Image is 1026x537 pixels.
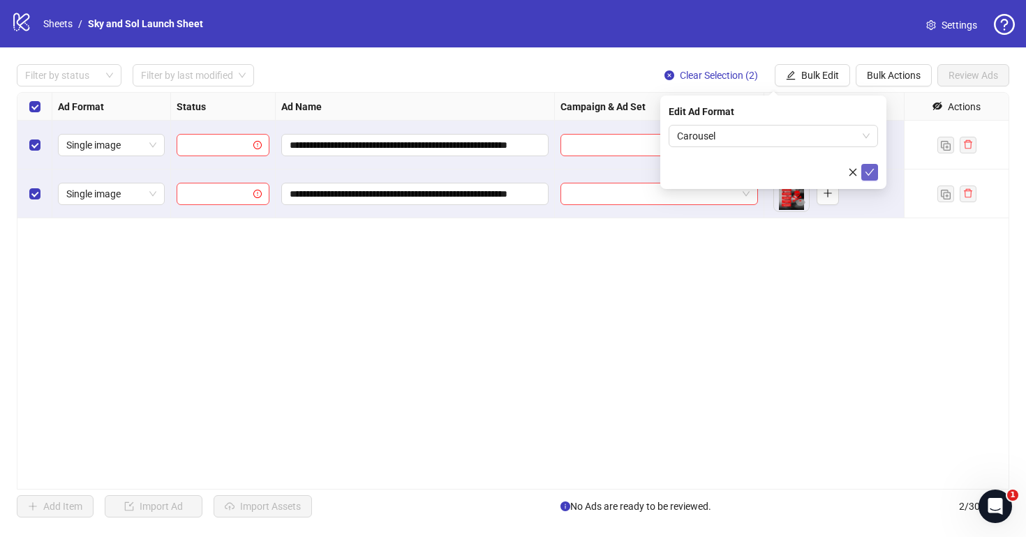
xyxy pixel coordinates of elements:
[17,121,52,169] div: Select row 1
[937,137,954,153] button: Duplicate
[551,93,554,120] div: Resize Ad Name column
[669,104,878,119] div: Edit Ad Format
[560,99,646,114] strong: Campaign & Ad Set
[272,93,275,120] div: Resize Status column
[823,188,833,198] span: plus
[786,70,796,80] span: edit
[105,495,202,517] button: Import Ad
[560,499,711,514] span: No Ads are ready to be reviewed.
[560,501,570,511] span: info-circle
[40,16,75,31] a: Sheets
[926,20,936,30] span: setting
[867,70,921,81] span: Bulk Actions
[865,167,875,177] span: check
[17,495,94,517] button: Add Item
[17,169,52,218] div: Select row 2
[680,70,758,81] span: Clear Selection (2)
[85,16,206,31] a: Sky and Sol Launch Sheet
[915,14,988,36] a: Settings
[979,490,1012,523] iframe: Intercom live chat
[17,93,52,121] div: Select all rows
[167,93,170,120] div: Resize Ad Format column
[937,64,1009,86] button: Review Ads
[959,499,1009,514] span: 2 / 300 items
[796,197,805,207] span: eye
[775,64,850,86] button: Bulk Edit
[664,70,674,80] span: close-circle
[177,99,206,114] strong: Status
[994,14,1015,35] span: question-circle
[848,167,858,177] span: close
[760,93,764,120] div: Resize Campaign & Ad Set column
[801,70,839,81] span: Bulk Edit
[58,99,104,114] strong: Ad Format
[253,141,262,149] span: exclamation-circle
[948,99,981,114] div: Actions
[932,101,942,111] span: eye-invisible
[792,195,809,211] button: Preview
[66,135,156,156] span: Single image
[856,64,932,86] button: Bulk Actions
[937,186,954,202] button: Duplicate
[78,16,82,31] li: /
[1007,490,1018,501] span: 1
[214,495,312,517] button: Import Assets
[677,126,870,146] span: Carousel
[66,183,156,204] span: Single image
[774,176,809,211] img: Asset 1
[653,64,769,86] button: Clear Selection (2)
[253,190,262,198] span: exclamation-circle
[942,17,977,33] span: Settings
[817,183,839,205] button: Add
[281,99,322,114] strong: Ad Name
